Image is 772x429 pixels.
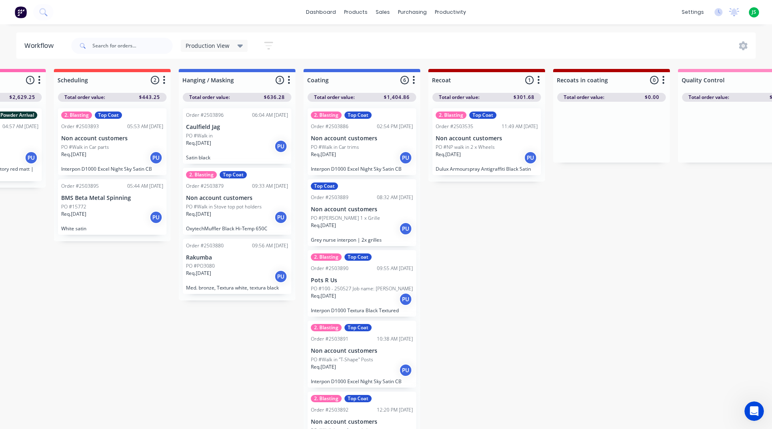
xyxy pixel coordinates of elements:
div: 2. Blasting [186,171,217,178]
p: PO #[PERSON_NAME] 1 x Grille [311,214,380,222]
p: Interpon D1000 Excel Night Sky Satin CB [311,378,413,384]
p: Req. [DATE] [186,139,211,147]
div: Order #2503895 [61,182,99,190]
p: Non account customers [61,135,163,142]
p: Non account customers [311,206,413,213]
div: PU [399,222,412,235]
p: Rakumba [186,254,288,261]
p: Non account customers [436,135,538,142]
div: Top Coat [344,253,372,261]
p: OxytechMuffler Black Hi-Temp 650C [186,225,288,232]
p: PO #100 - 250527 Job name: [PERSON_NAME] [311,285,413,292]
div: Top Coat [344,324,372,331]
p: BMS Beta Metal Spinning [61,195,163,202]
div: 2. Blasting [311,253,342,261]
span: Total order value: [439,94,479,101]
div: PU [399,151,412,164]
input: Search for orders... [92,38,173,54]
div: PU [25,151,38,164]
p: Req. [DATE] [186,210,211,218]
p: Dulux Armourspray Antigraffiti Black Satin [436,166,538,172]
div: 2. Blasting [436,112,466,119]
div: 2. BlastingTop CoatOrder #250389110:38 AM [DATE]Non account customersPO #Walk in "T-Shape" PostsR... [308,321,416,388]
div: 09:55 AM [DATE] [377,265,413,272]
span: $2,629.25 [9,94,35,101]
div: PU [274,270,287,283]
div: Order #2503892 [311,406,349,414]
div: Top Coat [344,395,372,402]
div: Order #2503889 [311,194,349,201]
div: PU [150,211,163,224]
img: Factory [15,6,27,18]
div: 12:20 PM [DATE] [377,406,413,414]
p: Non account customers [311,347,413,354]
div: 09:56 AM [DATE] [252,242,288,249]
div: PU [150,151,163,164]
p: Non account customers [311,418,413,425]
p: Grey nurse interpon | 2x grilles [311,237,413,243]
div: 06:04 AM [DATE] [252,112,288,119]
div: 11:49 AM [DATE] [502,123,538,130]
p: PO #Walk in [186,132,213,139]
p: PO #Walk in Stove top pot holders [186,203,262,210]
p: Req. [DATE] [311,292,336,300]
span: Total order value: [64,94,105,101]
div: 05:44 AM [DATE] [127,182,163,190]
p: Req. [DATE] [61,210,86,218]
div: 2. BlastingTop CoatOrder #250387909:33 AM [DATE]Non account customersPO #Walk in Stove top pot ho... [183,168,291,235]
span: $443.25 [139,94,160,101]
p: Non account customers [186,195,288,202]
div: 2. BlastingTop CoatOrder #250389009:55 AM [DATE]Pots R UsPO #100 - 250527 Job name: [PERSON_NAME]... [308,250,416,317]
p: PO #Walk in "T-Shape" Posts [311,356,373,363]
p: Pots R Us [311,277,413,284]
span: Production View [186,41,229,50]
div: Order #2503890 [311,265,349,272]
p: Req. [DATE] [436,151,461,158]
div: Order #250389505:44 AM [DATE]BMS Beta Metal SpinningPO #15772Req.[DATE]PUWhite satin [58,179,167,235]
div: Top Coat [469,112,496,119]
p: Req. [DATE] [311,222,336,229]
div: Order #2503880 [186,242,224,249]
div: Order #250389606:04 AM [DATE]Caulfield JagPO #Walk inReq.[DATE]PUSatin black [183,108,291,164]
iframe: Intercom live chat [744,401,764,421]
p: PO #NP walk in 2 x Wheels [436,144,495,151]
p: Req. [DATE] [186,270,211,277]
div: 10:38 AM [DATE] [377,335,413,343]
div: Order #250388009:56 AM [DATE]RakumbaPO #PO3080Req.[DATE]PUMed. bronze, Textura white, textura black [183,239,291,294]
div: settings [678,6,708,18]
p: Interpon D1000 Excel Night Sky Satin CB [61,166,163,172]
p: PO #15772 [61,203,86,210]
div: purchasing [394,6,431,18]
p: PO #Walk in Car trims [311,144,359,151]
p: Interpon D1000 Textura Black Textured [311,307,413,313]
span: Total order value: [689,94,729,101]
span: $1,404.86 [384,94,410,101]
div: products [340,6,372,18]
div: PU [524,151,537,164]
div: sales [372,6,394,18]
div: PU [399,364,412,377]
div: Order #2503886 [311,123,349,130]
div: PU [274,140,287,153]
p: Non account customers [311,135,413,142]
p: Med. bronze, Textura white, textura black [186,285,288,291]
div: 05:53 AM [DATE] [127,123,163,130]
div: 02:54 PM [DATE] [377,123,413,130]
div: Workflow [24,41,58,51]
span: Total order value: [564,94,604,101]
span: JS [752,9,756,16]
p: Caulfield Jag [186,124,288,131]
div: 09:33 AM [DATE] [252,182,288,190]
div: 08:32 AM [DATE] [377,194,413,201]
div: Top Coat [220,171,247,178]
div: Top Coat [311,182,338,190]
p: White satin [61,225,163,232]
div: productivity [431,6,470,18]
p: Req. [DATE] [311,151,336,158]
span: $0.00 [645,94,659,101]
div: Top Coat [344,112,372,119]
div: Order #2503891 [311,335,349,343]
p: Req. [DATE] [61,151,86,158]
span: $636.28 [264,94,285,101]
span: Total order value: [314,94,355,101]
